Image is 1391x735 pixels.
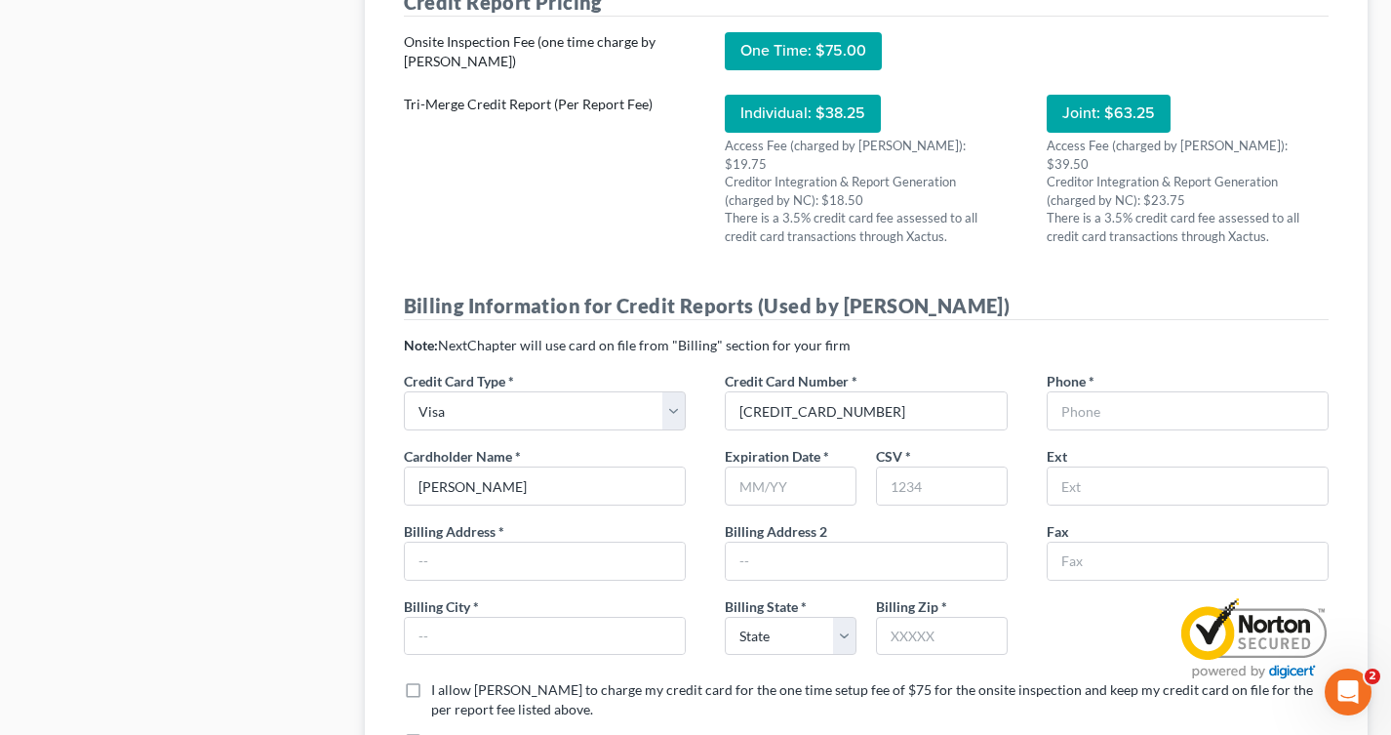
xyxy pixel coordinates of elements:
p: NextChapter will use card on file from "Billing" section for your firm [404,336,1330,355]
span: Billing Address [404,523,496,540]
input: ●●●● ●●●● ●●●● ●●●● [726,392,1007,429]
div: Access Fee (charged by [PERSON_NAME]): $39.50 [1047,137,1330,173]
div: There is a 3.5% credit card fee assessed to all credit card transactions through Xactus. [1047,209,1330,245]
input: Ext [1048,468,1329,505]
span: Expiration Date [725,448,820,465]
div: Creditor Integration & Report Generation (charged by NC): $18.50 [725,173,1008,209]
img: Powered by Symantec [1179,596,1329,680]
span: Cardholder Name [404,448,512,465]
a: Norton Secured privacy certification [1179,628,1329,644]
input: 1234 [877,468,1007,505]
input: Phone [1048,392,1329,429]
span: Credit Card Type [404,373,505,389]
span: I allow [PERSON_NAME] to charge my credit card for the one time setup fee of $75 for the onsite i... [431,681,1313,717]
span: Phone [1047,373,1086,389]
input: -- [726,543,1007,580]
input: MM/YY [725,467,856,506]
div: Individual: $38.25 [725,95,881,133]
label: Billing Address 2 [725,521,827,542]
span: 2 [1365,669,1380,684]
span: Credit Card Number [725,373,849,389]
iframe: Intercom live chat [1325,669,1371,715]
div: One Time: $75.00 [725,32,882,70]
span: Billing State [725,598,798,615]
div: Joint: $63.25 [1047,95,1171,133]
span: Billing Zip [876,598,938,615]
div: Creditor Integration & Report Generation (charged by NC): $23.75 [1047,173,1330,209]
h4: Billing Information for Credit Reports (Used by [PERSON_NAME]) [404,292,1330,320]
label: Fax [1047,521,1069,542]
div: Tri-Merge Credit Report (Per Report Fee) [404,95,687,114]
div: Access Fee (charged by [PERSON_NAME]): $19.75 [725,137,1008,173]
span: CSV [876,448,902,465]
input: Fax [1048,543,1329,580]
input: -- [405,543,686,580]
strong: Note: [404,337,438,353]
input: Enter cardholder name... [405,468,686,505]
div: There is a 3.5% credit card fee assessed to all credit card transactions through Xactus. [725,209,1008,245]
label: Ext [1047,446,1067,467]
div: Onsite Inspection Fee (one time charge by [PERSON_NAME]) [404,32,687,71]
input: -- [405,618,686,655]
span: Billing City [404,598,470,615]
input: XXXXX [876,617,1008,656]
